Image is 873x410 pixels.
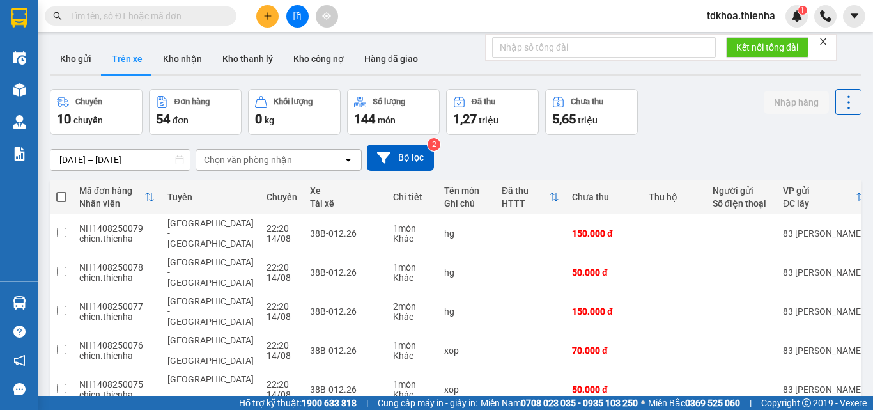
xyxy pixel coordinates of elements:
[444,198,489,209] div: Ghi chú
[843,5,865,28] button: caret-down
[783,185,856,196] div: VP gửi
[256,5,279,28] button: plus
[167,374,254,405] span: [GEOGRAPHIC_DATA] - [GEOGRAPHIC_DATA]
[347,89,440,135] button: Số lượng144món
[50,89,143,135] button: Chuyến10chuyến
[13,354,26,367] span: notification
[11,8,27,28] img: logo-vxr
[173,115,189,125] span: đơn
[153,43,212,74] button: Kho nhận
[713,198,770,209] div: Số điện thoại
[444,306,489,317] div: hg
[764,91,829,114] button: Nhập hàng
[13,115,26,129] img: warehouse-icon
[79,351,155,361] div: chien.thienha
[393,192,431,202] div: Chi tiết
[444,384,489,395] div: xop
[800,6,805,15] span: 1
[57,111,71,127] span: 10
[13,83,26,97] img: warehouse-icon
[393,223,431,233] div: 1 món
[73,115,103,125] span: chuyến
[79,301,155,311] div: NH1408250077
[479,115,498,125] span: triệu
[13,296,26,310] img: warehouse-icon
[156,111,170,127] span: 54
[444,228,489,239] div: hg
[204,154,292,166] div: Chọn văn phòng nhận
[267,233,297,244] div: 14/08
[79,311,155,322] div: chien.thienha
[267,379,297,390] div: 22:20
[393,301,431,311] div: 2 món
[802,398,811,407] span: copyright
[267,223,297,233] div: 22:20
[267,192,297,202] div: Chuyến
[149,89,242,135] button: Đơn hàng54đơn
[750,396,752,410] span: |
[366,396,368,410] span: |
[255,111,262,127] span: 0
[572,345,636,356] div: 70.000 đ
[343,155,353,165] svg: open
[263,12,272,20] span: plus
[167,335,254,366] span: [GEOGRAPHIC_DATA] - [GEOGRAPHIC_DATA]
[393,272,431,283] div: Khác
[578,115,598,125] span: triệu
[70,9,221,23] input: Tìm tên, số ĐT hoặc mã đơn
[167,218,254,249] span: [GEOGRAPHIC_DATA] - [GEOGRAPHIC_DATA]
[167,296,254,327] span: [GEOGRAPHIC_DATA] - [GEOGRAPHIC_DATA]
[472,97,495,106] div: Đã thu
[267,311,297,322] div: 14/08
[444,185,489,196] div: Tên món
[736,40,798,54] span: Kết nối tổng đài
[819,37,828,46] span: close
[310,185,380,196] div: Xe
[393,233,431,244] div: Khác
[791,10,803,22] img: icon-new-feature
[446,89,539,135] button: Đã thu1,27 triệu
[354,43,428,74] button: Hàng đã giao
[265,115,274,125] span: kg
[648,396,740,410] span: Miền Bắc
[267,390,297,400] div: 14/08
[79,262,155,272] div: NH1408250078
[428,138,440,151] sup: 2
[444,267,489,278] div: hg
[79,233,155,244] div: chien.thienha
[373,97,405,106] div: Số lượng
[316,5,338,28] button: aim
[79,272,155,283] div: chien.thienha
[776,180,872,214] th: Toggle SortBy
[50,43,102,74] button: Kho gửi
[310,345,380,356] div: 38B-012.26
[310,228,380,239] div: 38B-012.26
[572,228,636,239] div: 150.000 đ
[75,97,102,106] div: Chuyến
[444,345,489,356] div: xop
[13,383,26,395] span: message
[649,192,700,202] div: Thu hộ
[73,180,161,214] th: Toggle SortBy
[286,5,309,28] button: file-add
[820,10,831,22] img: phone-icon
[267,301,297,311] div: 22:20
[393,351,431,361] div: Khác
[79,223,155,233] div: NH1408250079
[102,43,153,74] button: Trên xe
[713,185,770,196] div: Người gửi
[167,257,254,288] span: [GEOGRAPHIC_DATA] - [GEOGRAPHIC_DATA]
[393,262,431,272] div: 1 món
[310,384,380,395] div: 38B-012.26
[726,37,808,58] button: Kết nối tổng đài
[545,89,638,135] button: Chưa thu5,65 triệu
[310,198,380,209] div: Tài xế
[783,345,866,356] div: 83 [PERSON_NAME]
[849,10,860,22] span: caret-down
[552,111,576,127] span: 5,65
[79,198,144,209] div: Nhân viên
[783,228,866,239] div: 83 [PERSON_NAME]
[79,390,155,400] div: chien.thienha
[212,43,283,74] button: Kho thanh lý
[783,267,866,278] div: 83 [PERSON_NAME]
